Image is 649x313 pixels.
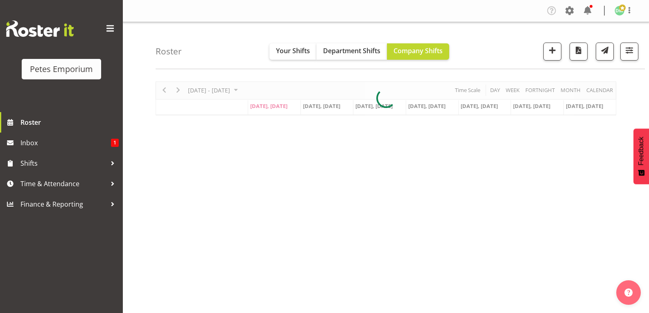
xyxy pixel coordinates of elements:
span: Inbox [20,137,111,149]
button: Your Shifts [269,43,317,60]
span: Roster [20,116,119,128]
img: Rosterit website logo [6,20,74,37]
span: Company Shifts [393,46,443,55]
button: Add a new shift [543,43,561,61]
span: Finance & Reporting [20,198,106,210]
button: Feedback - Show survey [633,128,649,184]
span: Time & Attendance [20,178,106,190]
h4: Roster [156,47,182,56]
div: Petes Emporium [30,63,93,75]
button: Download a PDF of the roster according to the set date range. [570,43,588,61]
img: david-mcauley697.jpg [615,6,624,16]
img: help-xxl-2.png [624,288,633,297]
span: Feedback [638,137,645,165]
button: Company Shifts [387,43,449,60]
span: 1 [111,139,119,147]
span: Shifts [20,157,106,169]
button: Send a list of all shifts for the selected filtered period to all rostered employees. [596,43,614,61]
span: Department Shifts [323,46,380,55]
button: Filter Shifts [620,43,638,61]
span: Your Shifts [276,46,310,55]
button: Department Shifts [317,43,387,60]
